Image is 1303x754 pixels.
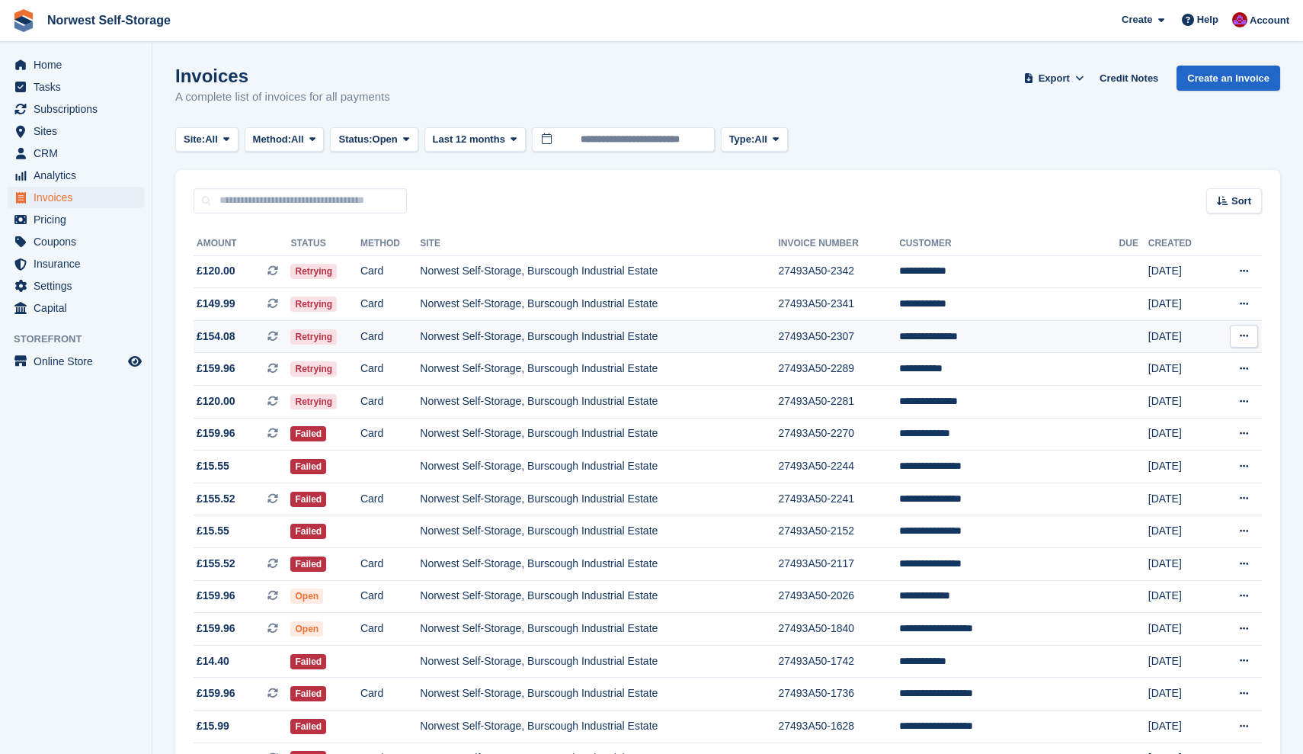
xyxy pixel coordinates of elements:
[290,459,326,474] span: Failed
[290,621,323,637] span: Open
[899,232,1119,256] th: Customer
[8,120,144,142] a: menu
[360,353,420,386] td: Card
[420,451,778,483] td: Norwest Self-Storage, Burscough Industrial Estate
[8,76,144,98] a: menu
[290,297,337,312] span: Retrying
[778,613,899,646] td: 27493A50-1840
[1148,645,1214,678] td: [DATE]
[1148,418,1214,451] td: [DATE]
[34,143,125,164] span: CRM
[8,54,144,75] a: menu
[420,711,778,743] td: Norwest Self-Storage, Burscough Industrial Estate
[1250,13,1289,28] span: Account
[420,678,778,711] td: Norwest Self-Storage, Burscough Industrial Estate
[420,418,778,451] td: Norwest Self-Storage, Burscough Industrial Estate
[1177,66,1280,91] a: Create an Invoice
[34,253,125,274] span: Insurance
[175,127,239,152] button: Site: All
[1232,12,1247,27] img: Daniel Grensinger
[34,76,125,98] span: Tasks
[34,98,125,120] span: Subscriptions
[197,523,229,539] span: £15.55
[197,425,235,441] span: £159.96
[197,263,235,279] span: £120.00
[420,548,778,581] td: Norwest Self-Storage, Burscough Industrial Estate
[1119,232,1148,256] th: Due
[420,483,778,515] td: Norwest Self-Storage, Burscough Industrial Estate
[8,165,144,186] a: menu
[1148,353,1214,386] td: [DATE]
[184,132,205,147] span: Site:
[420,255,778,288] td: Norwest Self-Storage, Burscough Industrial Estate
[420,232,778,256] th: Site
[433,132,505,147] span: Last 12 months
[1148,288,1214,321] td: [DATE]
[1122,12,1152,27] span: Create
[778,353,899,386] td: 27493A50-2289
[360,580,420,613] td: Card
[778,232,899,256] th: Invoice Number
[197,653,229,669] span: £14.40
[420,288,778,321] td: Norwest Self-Storage, Burscough Industrial Estate
[754,132,767,147] span: All
[290,329,337,345] span: Retrying
[41,8,177,33] a: Norwest Self-Storage
[1148,320,1214,353] td: [DATE]
[197,685,235,701] span: £159.96
[338,132,372,147] span: Status:
[360,232,420,256] th: Method
[12,9,35,32] img: stora-icon-8386f47178a22dfd0bd8f6a31ec36ba5ce8667c1dd55bd0f319d3a0aa187defe.svg
[373,132,398,147] span: Open
[360,548,420,581] td: Card
[1148,580,1214,613] td: [DATE]
[424,127,526,152] button: Last 12 months
[729,132,755,147] span: Type:
[197,361,235,377] span: £159.96
[1148,255,1214,288] td: [DATE]
[290,589,323,604] span: Open
[253,132,292,147] span: Method:
[420,613,778,646] td: Norwest Self-Storage, Burscough Industrial Estate
[126,352,144,371] a: Preview store
[197,329,235,345] span: £154.08
[290,524,326,539] span: Failed
[8,297,144,319] a: menu
[420,645,778,678] td: Norwest Self-Storage, Burscough Industrial Estate
[245,127,325,152] button: Method: All
[778,320,899,353] td: 27493A50-2307
[1197,12,1218,27] span: Help
[778,645,899,678] td: 27493A50-1742
[1148,451,1214,483] td: [DATE]
[290,394,337,409] span: Retrying
[8,231,144,252] a: menu
[778,483,899,515] td: 27493A50-2241
[420,386,778,419] td: Norwest Self-Storage, Burscough Industrial Estate
[290,426,326,441] span: Failed
[1148,613,1214,646] td: [DATE]
[360,678,420,711] td: Card
[290,492,326,507] span: Failed
[1148,232,1214,256] th: Created
[360,288,420,321] td: Card
[34,165,125,186] span: Analytics
[420,353,778,386] td: Norwest Self-Storage, Burscough Industrial Estate
[1148,548,1214,581] td: [DATE]
[778,386,899,419] td: 27493A50-2281
[175,66,390,86] h1: Invoices
[778,451,899,483] td: 27493A50-2244
[1148,386,1214,419] td: [DATE]
[290,719,326,734] span: Failed
[778,288,899,321] td: 27493A50-2341
[1148,515,1214,548] td: [DATE]
[8,275,144,297] a: menu
[34,351,125,372] span: Online Store
[778,711,899,743] td: 27493A50-1628
[360,483,420,515] td: Card
[290,361,337,377] span: Retrying
[360,386,420,419] td: Card
[197,556,235,572] span: £155.52
[1093,66,1164,91] a: Credit Notes
[290,557,326,572] span: Failed
[290,686,326,701] span: Failed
